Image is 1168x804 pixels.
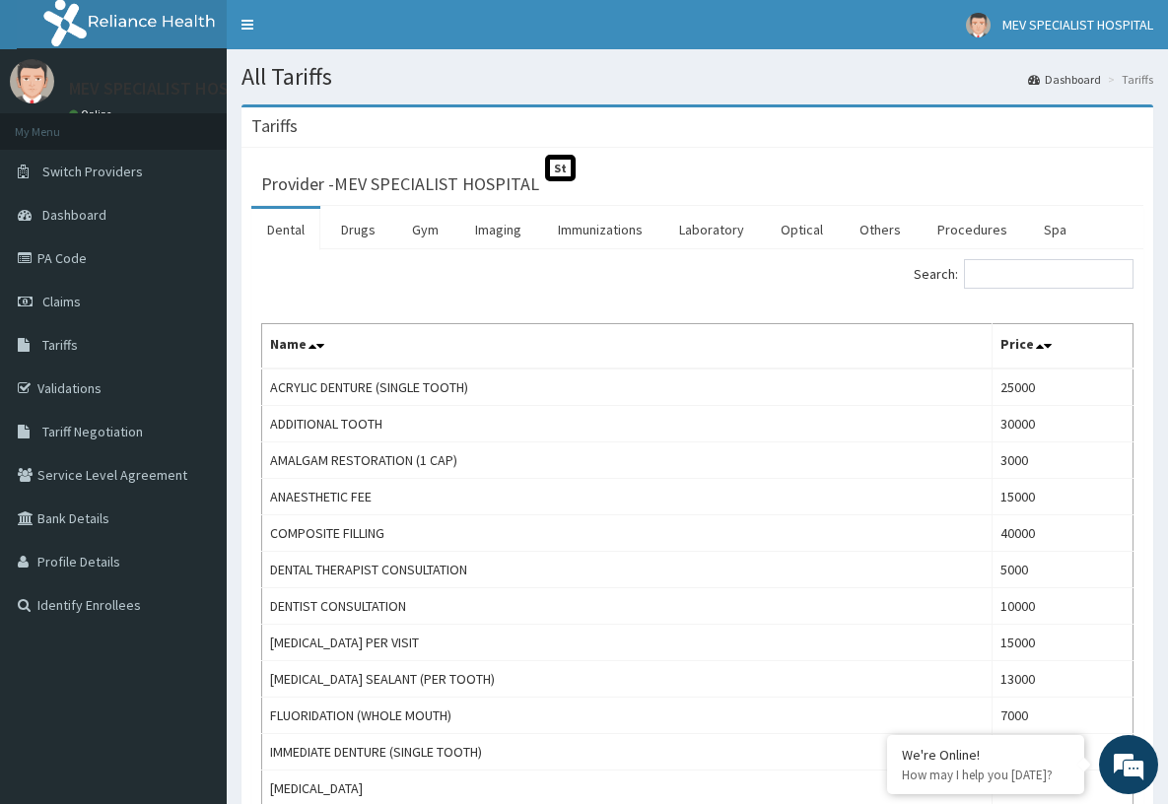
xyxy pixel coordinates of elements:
[42,336,78,354] span: Tariffs
[42,293,81,310] span: Claims
[902,767,1069,783] p: How may I help you today?
[966,13,991,37] img: User Image
[993,324,1134,369] th: Price
[993,734,1134,770] td: 30000
[36,99,80,148] img: d_794563401_company_1708531726252_794563401
[922,209,1023,250] a: Procedures
[993,588,1134,625] td: 10000
[42,206,106,224] span: Dashboard
[993,442,1134,479] td: 3000
[42,163,143,180] span: Switch Providers
[1103,71,1153,88] li: Tariffs
[262,442,993,479] td: AMALGAM RESTORATION (1 CAP)
[545,155,576,181] span: St
[844,209,917,250] a: Others
[251,117,298,135] h3: Tariffs
[964,259,1134,289] input: Search:
[262,625,993,661] td: [MEDICAL_DATA] PER VISIT
[993,515,1134,552] td: 40000
[42,423,143,440] span: Tariff Negotiation
[262,368,993,406] td: ACRYLIC DENTURE (SINGLE TOOTH)
[993,479,1134,515] td: 15000
[993,698,1134,734] td: 7000
[323,10,371,57] div: Minimize live chat window
[262,324,993,369] th: Name
[262,406,993,442] td: ADDITIONAL TOOTH
[262,515,993,552] td: COMPOSITE FILLING
[765,209,839,250] a: Optical
[10,59,54,103] img: User Image
[262,552,993,588] td: DENTAL THERAPIST CONSULTATION
[396,209,454,250] a: Gym
[1002,16,1153,33] span: MEV SPECIALIST HOSPITAL
[993,368,1134,406] td: 25000
[914,259,1134,289] label: Search:
[114,248,272,447] span: We're online!
[262,588,993,625] td: DENTIST CONSULTATION
[542,209,658,250] a: Immunizations
[902,746,1069,764] div: We're Online!
[1028,71,1101,88] a: Dashboard
[459,209,537,250] a: Imaging
[1028,209,1082,250] a: Spa
[10,538,376,607] textarea: Type your message and hit 'Enter'
[663,209,760,250] a: Laboratory
[69,107,116,121] a: Online
[993,625,1134,661] td: 15000
[325,209,391,250] a: Drugs
[69,80,272,98] p: MEV SPECIALIST HOSPITAL
[993,406,1134,442] td: 30000
[241,64,1153,90] h1: All Tariffs
[993,552,1134,588] td: 5000
[103,110,331,136] div: Chat with us now
[262,479,993,515] td: ANAESTHETIC FEE
[251,209,320,250] a: Dental
[993,661,1134,698] td: 13000
[261,175,539,193] h3: Provider - MEV SPECIALIST HOSPITAL
[262,698,993,734] td: FLUORIDATION (WHOLE MOUTH)
[262,734,993,770] td: IMMEDIATE DENTURE (SINGLE TOOTH)
[262,661,993,698] td: [MEDICAL_DATA] SEALANT (PER TOOTH)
